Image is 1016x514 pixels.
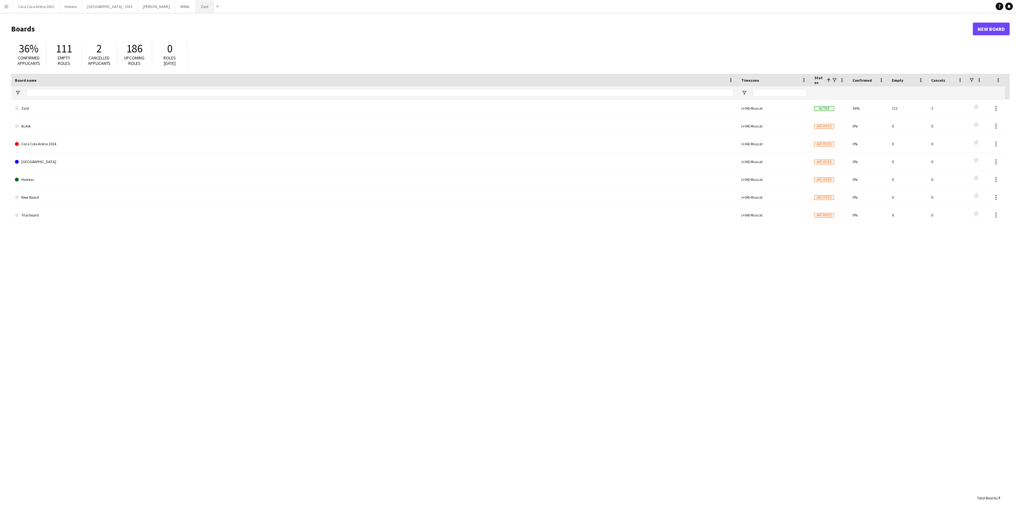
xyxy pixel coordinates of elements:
[167,42,172,56] span: 0
[888,171,927,188] div: 0
[998,496,1000,500] span: 7
[15,99,734,117] a: Zaid
[11,24,973,34] h1: Boards
[973,23,1010,35] a: New Board
[26,89,734,97] input: Board name Filter Input
[13,0,59,13] button: Coca Coca Arena 2025
[19,42,38,56] span: 36%
[59,0,82,13] button: Hostess
[753,89,807,97] input: Timezone Filter Input
[849,153,888,170] div: 0%
[15,117,734,135] a: ALAIA
[888,188,927,206] div: 0
[738,153,811,170] div: (+04) Muscat
[814,160,834,164] span: Archived
[738,206,811,224] div: (+04) Muscat
[126,42,143,56] span: 186
[814,177,834,182] span: Archived
[814,195,834,200] span: Archived
[888,117,927,135] div: 0
[741,78,759,83] span: Timezone
[849,171,888,188] div: 0%
[892,78,903,83] span: Empty
[15,90,21,96] button: Open Filter Menu
[849,188,888,206] div: 0%
[15,78,37,83] span: Board name
[849,135,888,153] div: 0%
[849,117,888,135] div: 0%
[738,188,811,206] div: (+04) Muscat
[927,99,967,117] div: 2
[56,42,72,56] span: 111
[852,78,872,83] span: Confirmed
[931,78,945,83] span: Cancels
[927,117,967,135] div: 0
[738,171,811,188] div: (+04) Muscat
[124,55,144,66] span: Upcoming roles
[927,188,967,206] div: 0
[814,213,834,218] span: Archived
[977,496,997,500] span: Total Boards
[888,153,927,170] div: 0
[97,42,102,56] span: 2
[814,106,834,111] span: Active
[888,206,927,224] div: 0
[15,188,734,206] a: New Board
[849,206,888,224] div: 0%
[164,55,176,66] span: Roles [DATE]
[175,0,196,13] button: MIRAL
[927,206,967,224] div: 0
[741,90,747,96] button: Open Filter Menu
[17,55,40,66] span: Confirmed applicants
[927,171,967,188] div: 0
[15,206,734,224] a: Trial board
[977,492,1000,504] div: :
[888,99,927,117] div: 111
[927,135,967,153] div: 0
[927,153,967,170] div: 0
[82,0,138,13] button: [GEOGRAPHIC_DATA] - 2025
[814,75,824,85] span: Status
[814,142,834,147] span: Archived
[58,55,70,66] span: Empty roles
[88,55,110,66] span: Cancelled applicants
[138,0,175,13] button: [PERSON_NAME]
[888,135,927,153] div: 0
[814,124,834,129] span: Archived
[15,135,734,153] a: Coca Cola Arena 2024
[738,135,811,153] div: (+04) Muscat
[738,117,811,135] div: (+04) Muscat
[15,153,734,171] a: [GEOGRAPHIC_DATA]
[15,171,734,188] a: Hostess
[849,99,888,117] div: 36%
[196,0,214,13] button: Zaid
[738,99,811,117] div: (+04) Muscat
